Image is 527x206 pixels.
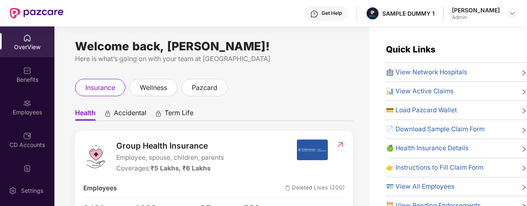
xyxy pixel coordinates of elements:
img: svg+xml;base64,PHN2ZyBpZD0iSG9tZSIgeG1sbnM9Imh0dHA6Ly93d3cudzMub3JnLzIwMDAvc3ZnIiB3aWR0aD0iMjAiIG... [23,34,31,42]
img: svg+xml;base64,PHN2ZyBpZD0iQ0RfQWNjb3VudHMiIGRhdGEtbmFtZT0iQ0QgQWNjb3VudHMiIHhtbG5zPSJodHRwOi8vd3... [23,132,31,140]
span: Employee, spouse, children, parents [116,153,224,163]
div: Coverages: [116,163,224,173]
span: right [521,107,527,115]
img: svg+xml;base64,PHN2ZyBpZD0iSGVscC0zMngzMiIgeG1sbnM9Imh0dHA6Ly93d3cudzMub3JnLzIwMDAvc3ZnIiB3aWR0aD... [310,10,318,18]
span: 👉 Instructions to Fill Claim Form [386,163,483,173]
span: Employees [83,183,117,193]
span: right [521,145,527,153]
span: Deleted Lives (200) [285,183,345,193]
span: pazcard [192,83,217,93]
img: svg+xml;base64,PHN2ZyBpZD0iVXBsb2FkX0xvZ3MiIGRhdGEtbmFtZT0iVXBsb2FkIExvZ3MiIHhtbG5zPSJodHRwOi8vd3... [23,164,31,173]
span: right [521,164,527,173]
div: Admin [452,14,500,21]
div: Settings [19,187,46,195]
span: Accidental [114,109,146,121]
img: RedirectIcon [336,140,345,149]
span: wellness [140,83,167,93]
span: 📄 Download Sample Claim Form [386,124,485,134]
span: insurance [85,83,115,93]
span: 🏥 View Network Hospitals [386,67,467,77]
img: insurerIcon [297,140,328,160]
span: Group Health Insurance [116,140,224,152]
span: 🪪 View All Employees [386,182,454,192]
div: SAMPLE DUMMY 1 [382,9,435,17]
span: 📊 View Active Claims [386,86,454,96]
span: 🍏 Health Insurance Details [386,143,468,153]
img: New Pazcare Logo [10,8,64,19]
div: animation [104,109,111,117]
div: [PERSON_NAME] [452,6,500,14]
img: svg+xml;base64,PHN2ZyBpZD0iU2V0dGluZy0yMHgyMCIgeG1sbnM9Imh0dHA6Ly93d3cudzMub3JnLzIwMDAvc3ZnIiB3aW... [9,187,17,195]
div: Here is what’s going on with your team at [GEOGRAPHIC_DATA] [75,54,353,64]
span: right [521,88,527,96]
img: logo [83,144,108,169]
span: right [521,126,527,134]
span: 💳 Load Pazcard Wallet [386,105,457,115]
img: svg+xml;base64,PHN2ZyBpZD0iRW1wbG95ZWVzIiB4bWxucz0iaHR0cDovL3d3dy53My5vcmcvMjAwMC9zdmciIHdpZHRoPS... [23,99,31,107]
div: Welcome back, [PERSON_NAME]! [75,43,353,50]
img: svg+xml;base64,PHN2ZyBpZD0iRHJvcGRvd24tMzJ4MzIiIHhtbG5zPSJodHRwOi8vd3d3LnczLm9yZy8yMDAwL3N2ZyIgd2... [509,10,515,17]
img: deleteIcon [285,185,290,191]
img: Pazcare_Alternative_logo-01-01.png [367,7,379,19]
span: Term Life [165,109,193,121]
div: Get Help [322,10,342,17]
span: ₹5 Lakhs, ₹6 Lakhs [151,164,211,172]
div: animation [155,109,162,117]
span: Quick Links [386,44,435,54]
span: Health [75,109,96,121]
img: svg+xml;base64,PHN2ZyBpZD0iQmVuZWZpdHMiIHhtbG5zPSJodHRwOi8vd3d3LnczLm9yZy8yMDAwL3N2ZyIgd2lkdGg9Ij... [23,66,31,75]
span: right [521,183,527,192]
span: right [521,69,527,77]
